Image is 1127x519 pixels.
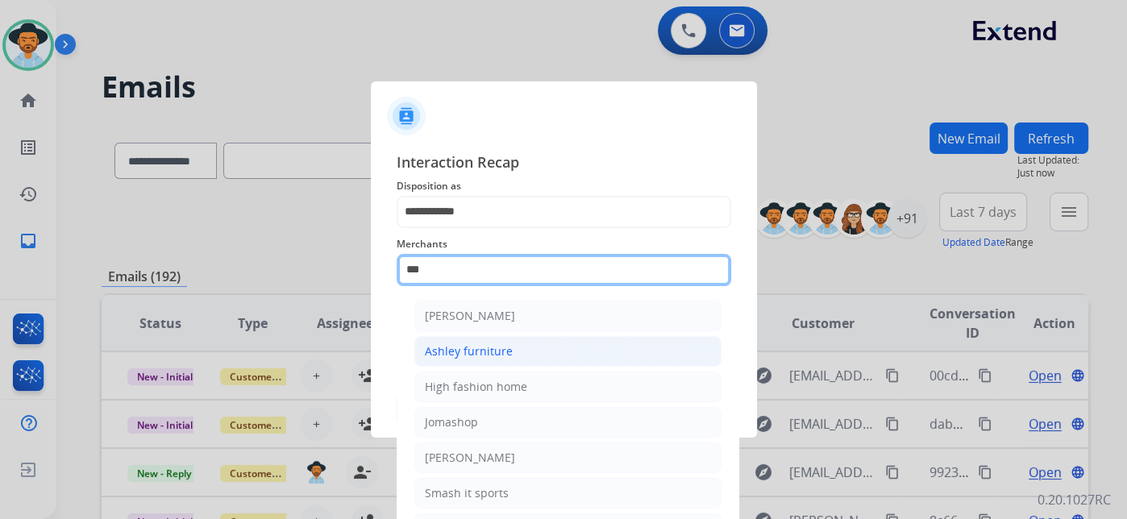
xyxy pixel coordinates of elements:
[397,235,731,254] span: Merchants
[425,414,478,430] div: Jomashop
[387,97,426,135] img: contactIcon
[425,450,515,466] div: [PERSON_NAME]
[425,379,527,395] div: High fashion home
[397,176,731,196] span: Disposition as
[425,308,515,324] div: [PERSON_NAME]
[1038,490,1111,509] p: 0.20.1027RC
[397,151,731,176] span: Interaction Recap
[425,343,513,359] div: Ashley furniture
[425,485,509,501] div: Smash it sports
